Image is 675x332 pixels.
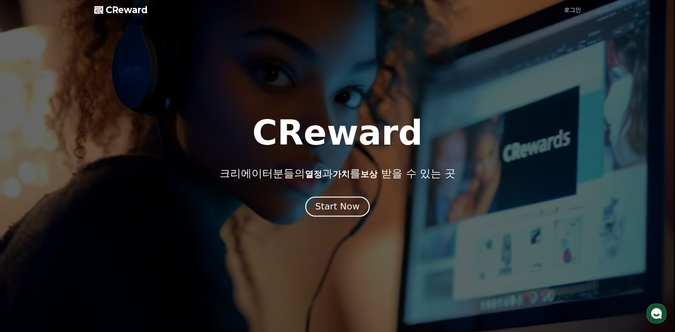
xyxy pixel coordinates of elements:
h1: CReward [252,116,423,150]
a: Start Now [307,204,368,211]
a: 로그인 [564,6,581,14]
span: 가치 [333,169,350,179]
a: 대화 [47,226,92,244]
span: 열정 [305,169,322,179]
button: Start Now [305,197,370,217]
a: CReward [94,4,148,16]
a: 홈 [2,226,47,244]
div: Start Now [315,201,359,213]
span: 설정 [110,237,118,242]
a: 설정 [92,226,137,244]
span: CReward [106,4,148,16]
span: 대화 [65,237,74,243]
span: 홈 [22,237,27,242]
p: 크리에이터분들의 과 를 받을 수 있는 곳 [220,167,455,180]
span: 보상 [360,169,378,179]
